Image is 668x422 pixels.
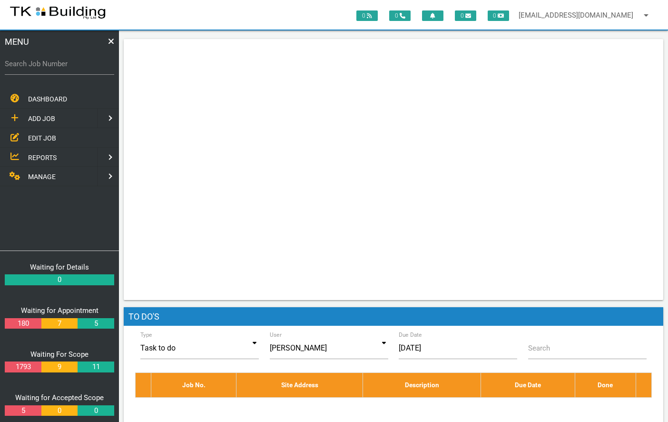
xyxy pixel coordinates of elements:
[124,307,663,326] h1: To Do's
[140,331,152,339] label: Type
[30,263,89,271] a: Waiting for Details
[5,318,41,329] a: 180
[28,134,56,141] span: EDIT JOB
[5,274,114,285] a: 0
[151,373,236,397] th: Job No.
[41,362,78,372] a: 9
[488,10,509,21] span: 0
[28,153,57,161] span: REPORTS
[28,173,56,181] span: MANAGE
[15,393,104,402] a: Waiting for Accepted Scope
[455,10,476,21] span: 0
[399,331,422,339] label: Due Date
[41,318,78,329] a: 7
[5,59,114,70] label: Search Job Number
[28,115,55,122] span: ADD JOB
[270,331,282,339] label: User
[5,362,41,372] a: 1793
[21,306,98,315] a: Waiting for Appointment
[78,362,114,372] a: 11
[78,405,114,416] a: 0
[363,373,481,397] th: Description
[236,373,363,397] th: Site Address
[5,35,29,48] span: MENU
[528,343,550,354] label: Search
[28,95,67,103] span: DASHBOARD
[30,350,88,359] a: Waiting For Scope
[356,10,378,21] span: 0
[575,373,636,397] th: Done
[389,10,411,21] span: 0
[78,318,114,329] a: 5
[10,5,106,20] img: s3file
[481,373,575,397] th: Due Date
[5,405,41,416] a: 5
[41,405,78,416] a: 0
